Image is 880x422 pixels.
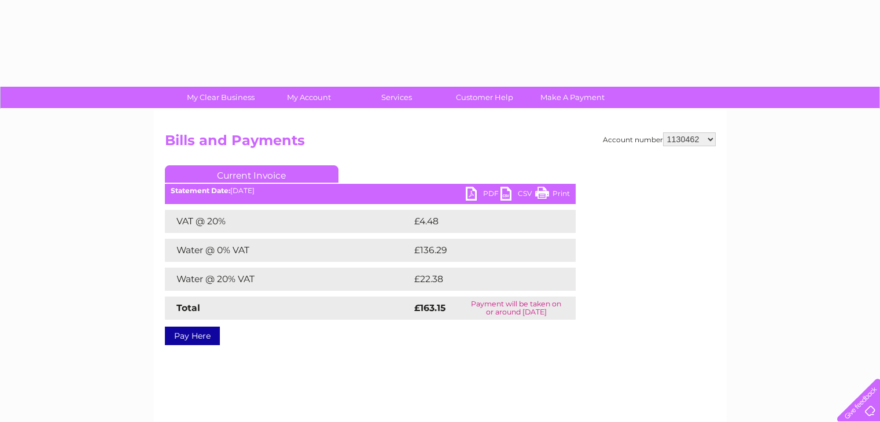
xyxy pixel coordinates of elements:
a: Make A Payment [525,87,620,108]
a: Current Invoice [165,165,338,183]
a: Pay Here [165,327,220,345]
strong: Total [176,302,200,313]
a: CSV [500,187,535,203]
strong: £163.15 [414,302,445,313]
div: Account number [603,132,716,146]
a: PDF [466,187,500,203]
td: VAT @ 20% [165,210,411,233]
a: Customer Help [437,87,532,108]
td: £22.38 [411,268,552,291]
b: Statement Date: [171,186,230,195]
h2: Bills and Payments [165,132,716,154]
td: £136.29 [411,239,554,262]
div: [DATE] [165,187,576,195]
td: Water @ 20% VAT [165,268,411,291]
td: £4.48 [411,210,549,233]
a: My Clear Business [173,87,268,108]
td: Payment will be taken on or around [DATE] [457,297,576,320]
a: My Account [261,87,356,108]
a: Print [535,187,570,203]
a: Services [349,87,444,108]
td: Water @ 0% VAT [165,239,411,262]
